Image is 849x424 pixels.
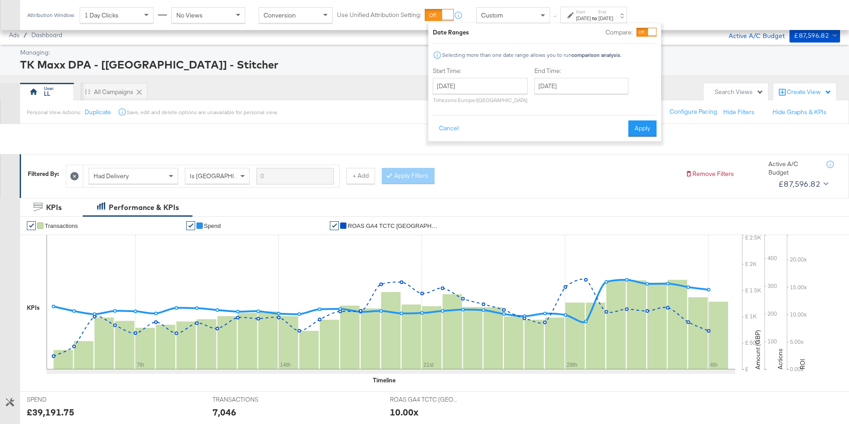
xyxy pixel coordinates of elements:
input: Enter a search term [256,168,334,184]
div: Active A/C Budget [768,160,818,176]
span: Conversion [264,11,296,19]
div: £87,596.82 [778,177,820,191]
div: Attribution Window: [27,12,75,18]
label: Start: [576,9,591,15]
div: Filtered By: [28,170,59,178]
div: Performance & KPIs [109,202,179,213]
button: Duplicate [85,108,111,116]
div: LL [44,90,50,98]
div: Save, edit and delete options are unavailable for personal view. [127,109,277,116]
span: Ads [9,31,19,39]
a: ✔ [186,221,195,230]
div: Date Ranges [433,28,469,37]
button: Hide Filters [723,108,755,116]
div: Search Views [715,88,764,96]
span: Transactions [45,223,78,229]
button: Apply [628,120,657,137]
div: £39,191.75 [27,406,74,419]
div: [DATE] [576,15,591,22]
label: Compare: [606,28,633,37]
text: ROI [798,359,806,369]
button: Remove Filters [685,170,734,178]
label: End: [598,9,613,15]
div: 7,046 [213,406,236,419]
span: Is [GEOGRAPHIC_DATA] [190,172,258,180]
div: Selecting more than one date range allows you to run . [442,52,622,58]
button: + Add [346,168,375,184]
div: Personal View Actions: [27,109,81,116]
a: ✔ [330,221,339,230]
div: £87,596.82 [794,30,829,41]
text: Amount (GBP) [754,330,762,369]
div: [DATE] [598,15,613,22]
div: Drag to reorder tab [85,89,90,94]
label: End Time: [534,67,632,75]
span: No Views [176,11,203,19]
button: £87,596.82 [775,177,830,191]
text: Actions [776,348,784,369]
div: All Campaigns [94,88,133,96]
label: Start Time: [433,67,528,75]
a: ✔ [27,221,36,230]
span: SPEND [27,395,94,404]
div: KPIs [46,202,62,213]
div: Managing: [20,48,838,57]
button: Cancel [433,120,465,137]
div: Create View [787,88,832,97]
span: ROAS GA4 TCTC [GEOGRAPHIC_DATA] [348,223,437,229]
button: Hide Graphs & KPIs [772,108,827,116]
strong: comparison analysis [572,51,620,58]
div: Timeline [373,376,396,385]
span: 1 Day Clicks [85,11,119,19]
div: 10.00x [390,406,418,419]
button: Configure Pacing [663,104,723,120]
span: Spend [204,223,221,229]
p: Timezone: Europe/[GEOGRAPHIC_DATA] [433,97,528,103]
div: TK Maxx DPA - [[GEOGRAPHIC_DATA]] - Stitcher [20,57,838,72]
span: ↑ [551,15,559,18]
span: / [19,31,31,39]
span: ROAS GA4 TCTC [GEOGRAPHIC_DATA] [390,395,457,404]
div: Active A/C Budget [719,28,785,42]
div: KPIs [27,304,40,312]
span: Had Delivery [94,172,129,180]
button: £87,596.82 [789,28,840,43]
span: Custom [481,11,503,19]
strong: to [591,15,598,21]
span: TRANSACTIONS [213,395,280,404]
label: Use Unified Attribution Setting: [337,11,421,19]
a: Dashboard [31,31,62,39]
